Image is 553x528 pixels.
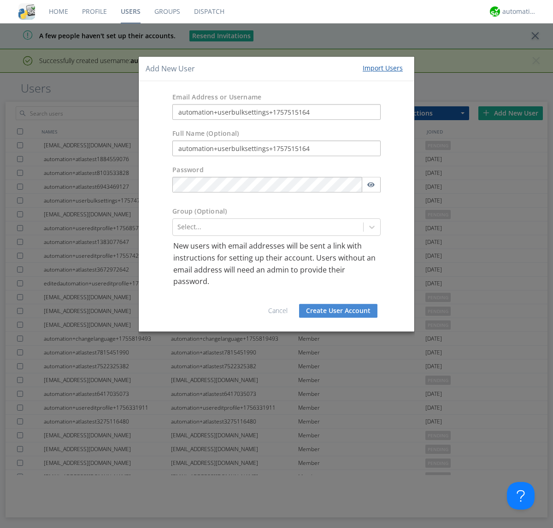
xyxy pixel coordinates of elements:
img: d2d01cd9b4174d08988066c6d424eccd [490,6,500,17]
button: Create User Account [299,304,377,318]
h4: Add New User [146,64,195,74]
input: e.g. email@address.com, Housekeeping1 [172,104,381,120]
div: automation+atlas [502,7,537,16]
label: Email Address or Username [172,93,261,102]
label: Password [172,166,204,175]
label: Full Name (Optional) [172,129,239,139]
div: Import Users [363,64,403,73]
p: New users with email addresses will be sent a link with instructions for setting up their account... [173,241,380,288]
img: cddb5a64eb264b2086981ab96f4c1ba7 [18,3,35,20]
a: Cancel [268,306,288,315]
input: Julie Appleseed [172,141,381,157]
label: Group (Optional) [172,207,227,216]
